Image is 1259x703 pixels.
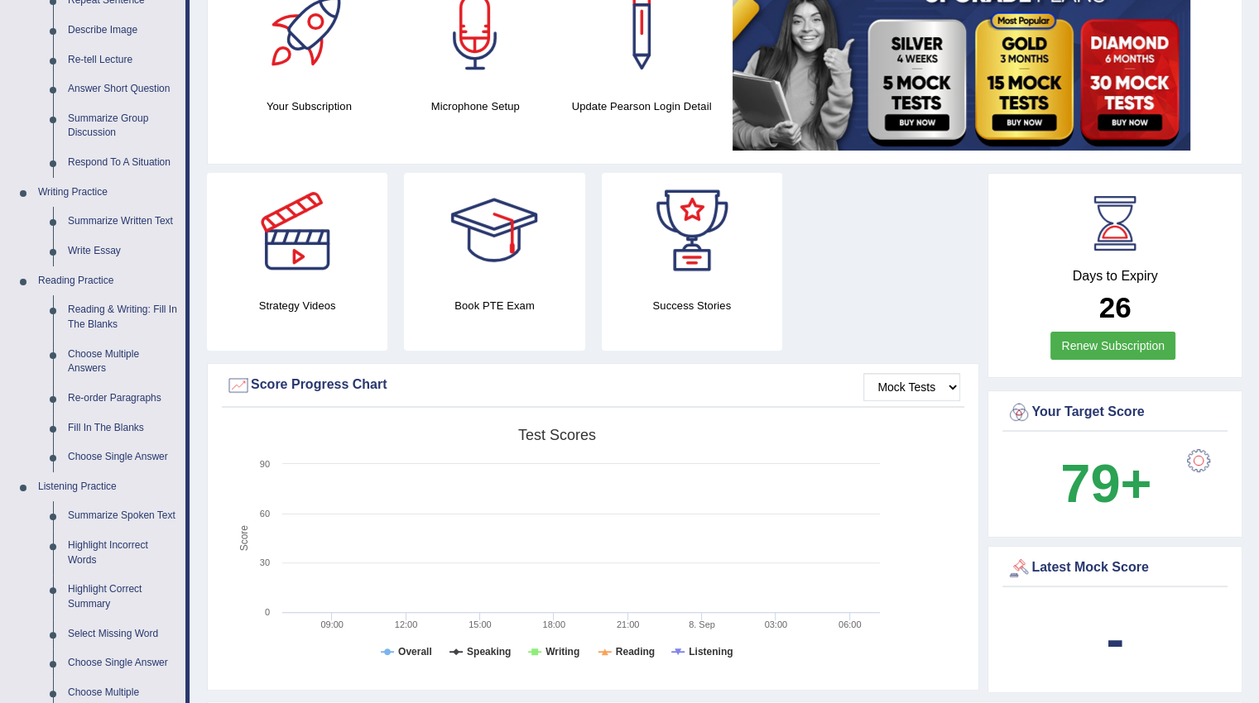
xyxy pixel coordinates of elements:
h4: Your Subscription [234,98,384,115]
tspan: Listening [689,646,733,658]
text: 12:00 [395,619,418,629]
a: Highlight Incorrect Words [60,531,185,575]
a: Fill In The Blanks [60,414,185,443]
a: Respond To A Situation [60,148,185,178]
h4: Days to Expiry [1007,269,1223,284]
tspan: Reading [616,646,655,658]
a: Answer Short Question [60,74,185,104]
a: Listening Practice [31,472,185,502]
div: Your Target Score [1007,400,1223,425]
h4: Strategy Videos [207,297,387,314]
tspan: Overall [398,646,432,658]
a: Writing Practice [31,178,185,208]
text: 0 [265,607,270,617]
text: 06:00 [839,619,862,629]
a: Summarize Written Text [60,207,185,237]
h4: Success Stories [602,297,782,314]
a: Choose Multiple Answers [60,340,185,384]
b: 26 [1099,291,1132,323]
text: 15:00 [469,619,492,629]
tspan: Writing [545,646,579,658]
text: 30 [260,557,270,567]
b: - [1106,609,1124,669]
a: Reading & Writing: Fill In The Blanks [60,295,185,339]
tspan: Score [238,525,250,552]
a: Describe Image [60,16,185,45]
a: Write Essay [60,237,185,266]
text: 18:00 [542,619,565,629]
h4: Microphone Setup [401,98,550,115]
div: Score Progress Chart [226,373,960,398]
text: 09:00 [320,619,344,629]
a: Renew Subscription [1050,332,1175,360]
b: 79+ [1060,453,1151,514]
a: Choose Single Answer [60,442,185,472]
text: 60 [260,509,270,519]
h4: Book PTE Exam [404,297,584,314]
text: 03:00 [765,619,788,629]
div: Latest Mock Score [1007,556,1223,581]
a: Summarize Group Discussion [60,104,185,148]
a: Select Missing Word [60,619,185,649]
tspan: Speaking [467,646,511,658]
text: 21:00 [617,619,640,629]
h4: Update Pearson Login Detail [567,98,717,115]
a: Re-order Paragraphs [60,384,185,414]
tspan: Test scores [518,427,596,443]
tspan: 8. Sep [689,619,715,629]
text: 90 [260,459,270,469]
a: Choose Single Answer [60,648,185,678]
a: Re-tell Lecture [60,45,185,75]
a: Summarize Spoken Text [60,501,185,531]
a: Reading Practice [31,266,185,296]
a: Highlight Correct Summary [60,575,185,619]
